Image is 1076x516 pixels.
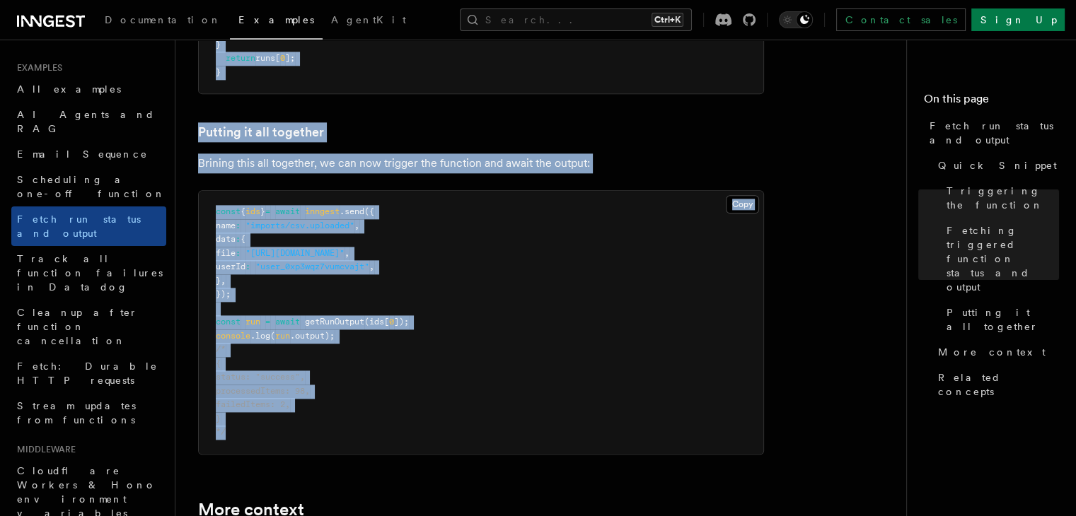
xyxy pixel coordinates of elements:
span: }); [216,289,231,299]
span: Examples [238,14,314,25]
span: Cleanup after function cancellation [17,307,138,346]
span: userId [216,262,245,271]
span: = [265,317,270,327]
span: file [216,248,236,258]
span: ]); [394,317,409,327]
span: console [216,331,250,341]
a: All examples [11,76,166,102]
span: Related concepts [938,370,1059,399]
span: .output); [290,331,335,341]
span: Putting it all together [947,305,1059,334]
span: Quick Snippet [938,158,1057,172]
span: All examples [17,83,121,95]
a: Email Sequence [11,141,166,167]
span: "[URL][DOMAIN_NAME]" [245,248,345,258]
span: , [354,221,359,230]
a: Triggering the function [941,178,1059,218]
span: : [236,248,241,258]
span: return [226,53,255,63]
span: Documentation [105,14,221,25]
span: ids [245,206,260,216]
span: { [241,234,245,244]
a: Fetch run status and output [924,113,1059,153]
span: "user_0xp3wqz7vumcvajt" [255,262,369,271]
button: Copy [726,195,759,213]
span: AgentKit [331,14,406,25]
span: } [216,67,221,77]
span: failedItems: 2, [216,399,290,409]
a: Related concepts [932,365,1059,404]
button: Search...Ctrl+K [460,8,692,31]
span: More context [938,345,1046,359]
h4: On this page [924,90,1059,113]
a: Fetching triggered function status and output [941,218,1059,300]
span: { [241,206,245,216]
a: Putting it all together [198,122,324,142]
span: Middleware [11,444,76,455]
a: Putting it all together [941,300,1059,339]
p: Brining this all together, we can now trigger the function and await the output: [198,153,764,173]
span: inngest [305,206,340,216]
span: processedItems: 98, [216,386,310,396]
span: run [275,331,290,341]
button: Toggle dark mode [779,11,813,28]
span: } [216,276,221,286]
span: const [216,317,241,327]
span: await [275,317,300,327]
a: Examples [230,4,323,40]
span: = [265,206,270,216]
a: AgentKit [323,4,415,38]
a: Scheduling a one-off function [11,167,166,206]
span: Scheduling a one-off function [17,174,166,199]
span: Triggering the function [947,184,1059,212]
span: .send [340,206,364,216]
span: runs[ [255,53,280,63]
span: run [245,317,260,327]
span: (ids[ [364,317,389,327]
span: getRunOutput [305,317,364,327]
a: Documentation [96,4,230,38]
span: status: "success", [216,372,305,382]
span: Fetching triggered function status and output [947,223,1059,294]
span: 0 [280,53,285,63]
span: const [216,206,241,216]
span: } [216,414,221,423]
span: ({ [364,206,374,216]
span: } [260,206,265,216]
span: Track all function failures in Datadog [17,253,163,293]
a: More context [932,339,1059,365]
span: ]; [285,53,295,63]
span: Stream updates from functions [17,400,136,426]
span: data [216,234,236,244]
a: Contact sales [836,8,966,31]
span: , [221,276,226,286]
a: Track all function failures in Datadog [11,246,166,300]
span: Fetch: Durable HTTP requests [17,360,158,386]
a: Fetch: Durable HTTP requests [11,353,166,393]
kbd: Ctrl+K [652,13,683,27]
a: AI Agents and RAG [11,102,166,141]
span: await [275,206,300,216]
span: "imports/csv.uploaded" [245,221,354,230]
a: Stream updates from functions [11,393,166,433]
span: Fetch run status and output [17,213,141,239]
a: Cleanup after function cancellation [11,300,166,353]
span: name [216,221,236,230]
span: , [369,262,374,271]
span: : [236,221,241,230]
span: Fetch run status and output [930,119,1059,147]
span: 0 [389,317,394,327]
a: Sign Up [971,8,1065,31]
span: : [245,262,250,271]
span: ( [270,331,275,341]
span: Examples [11,62,62,74]
span: { [216,358,221,368]
span: .log [250,331,270,341]
span: , [345,248,349,258]
span: Email Sequence [17,148,148,160]
a: Quick Snippet [932,153,1059,178]
span: } [216,40,221,49]
a: Fetch run status and output [11,206,166,246]
span: AI Agents and RAG [17,109,155,134]
span: : [236,234,241,244]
